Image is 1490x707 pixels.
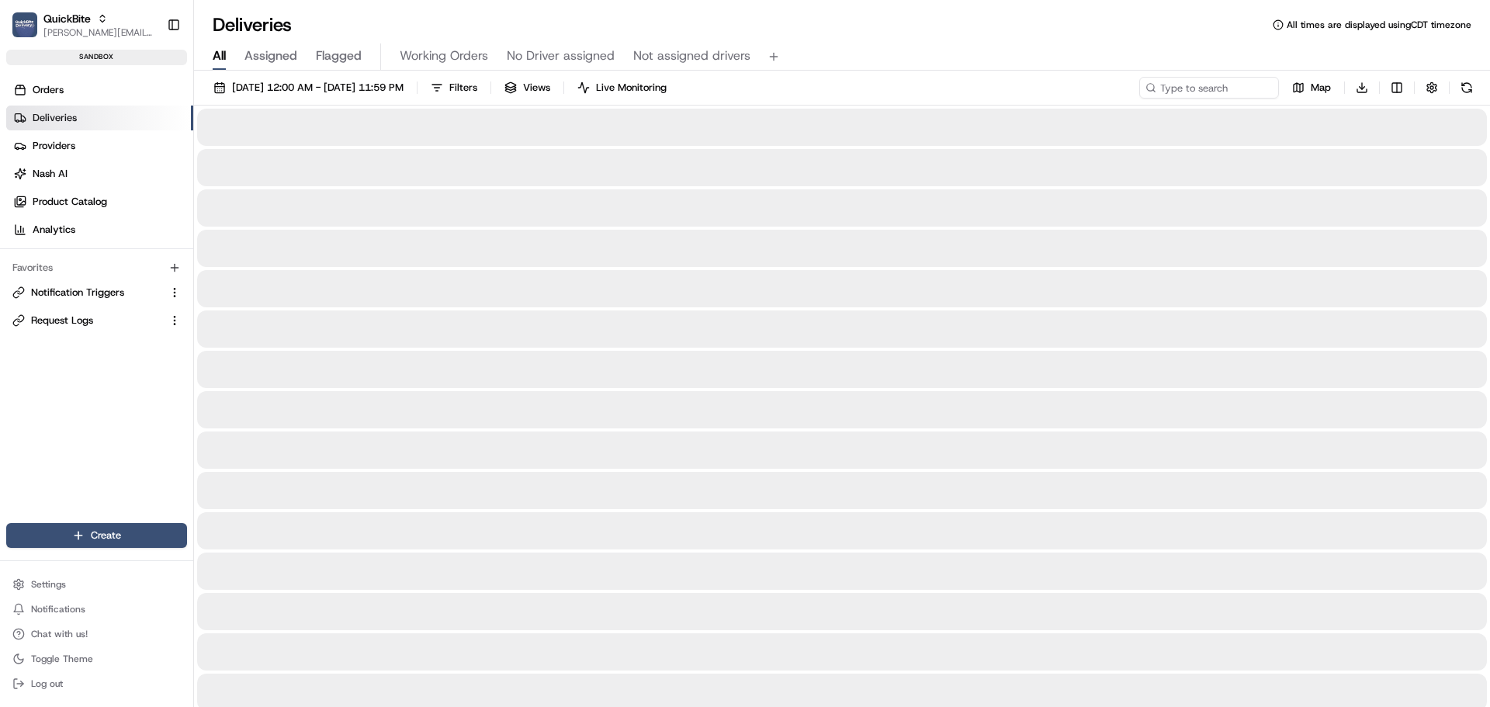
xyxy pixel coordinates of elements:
button: Request Logs [6,308,187,333]
input: Type to search [1139,77,1279,99]
a: Deliveries [6,106,193,130]
button: Settings [6,574,187,595]
span: Create [91,529,121,542]
span: Nash AI [33,167,68,181]
button: Toggle Theme [6,648,187,670]
span: Log out [31,678,63,690]
h1: Deliveries [213,12,292,37]
button: [PERSON_NAME][EMAIL_ADDRESS][DOMAIN_NAME] [43,26,154,39]
span: All times are displayed using CDT timezone [1287,19,1471,31]
button: Views [497,77,557,99]
button: Filters [424,77,484,99]
span: Flagged [316,47,362,65]
button: Log out [6,673,187,695]
span: Notification Triggers [31,286,124,300]
span: All [213,47,226,65]
span: Views [523,81,550,95]
span: Chat with us! [31,628,88,640]
span: Orders [33,83,64,97]
a: Orders [6,78,193,102]
span: Providers [33,139,75,153]
a: Notification Triggers [12,286,162,300]
button: Notifications [6,598,187,620]
span: Filters [449,81,477,95]
span: Toggle Theme [31,653,93,665]
button: Notification Triggers [6,280,187,305]
button: QuickBiteQuickBite[PERSON_NAME][EMAIL_ADDRESS][DOMAIN_NAME] [6,6,161,43]
span: Working Orders [400,47,488,65]
button: [DATE] 12:00 AM - [DATE] 11:59 PM [206,77,411,99]
span: Product Catalog [33,195,107,209]
span: Notifications [31,603,85,615]
a: Providers [6,133,193,158]
div: Favorites [6,255,187,280]
span: Assigned [244,47,297,65]
span: Deliveries [33,111,77,125]
div: sandbox [6,50,187,65]
span: Live Monitoring [596,81,667,95]
span: Not assigned drivers [633,47,750,65]
button: Chat with us! [6,623,187,645]
img: QuickBite [12,12,37,37]
span: Analytics [33,223,75,237]
a: Product Catalog [6,189,193,214]
a: Analytics [6,217,193,242]
span: Map [1311,81,1331,95]
span: [DATE] 12:00 AM - [DATE] 11:59 PM [232,81,404,95]
button: Refresh [1456,77,1478,99]
span: No Driver assigned [507,47,615,65]
span: Settings [31,578,66,591]
button: Live Monitoring [570,77,674,99]
a: Nash AI [6,161,193,186]
button: Map [1285,77,1338,99]
a: Request Logs [12,314,162,328]
button: Create [6,523,187,548]
button: QuickBite [43,11,91,26]
span: Request Logs [31,314,93,328]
